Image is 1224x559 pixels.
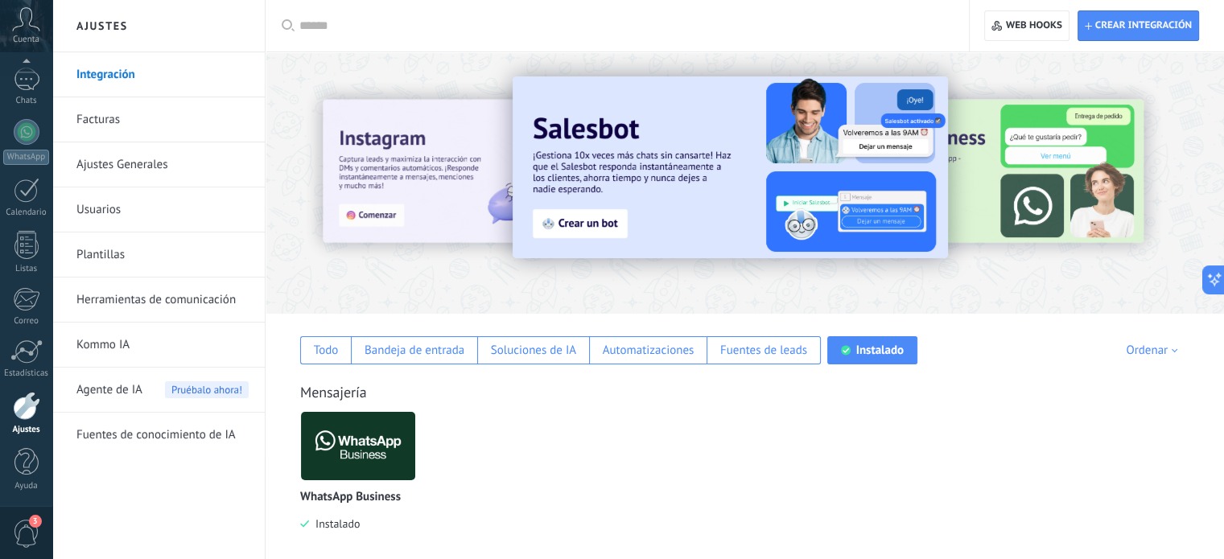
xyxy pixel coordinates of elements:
a: Kommo IA [76,323,249,368]
div: Calendario [3,208,50,218]
span: 3 [29,515,42,528]
a: Fuentes de conocimiento de IA [76,413,249,458]
img: Slide 3 [801,100,1144,243]
a: Mensajería [300,383,367,401]
a: Integración [76,52,249,97]
span: Crear integración [1095,19,1192,32]
div: Ordenar [1126,343,1183,358]
div: Listas [3,264,50,274]
img: Slide 2 [513,76,948,258]
button: Crear integración [1078,10,1199,41]
p: WhatsApp Business [300,491,401,504]
div: Instalado [856,343,904,358]
img: Slide 1 [323,100,666,243]
span: Instalado [309,516,360,531]
div: WhatsApp Business [300,411,428,555]
li: Ajustes Generales [52,142,265,187]
a: Herramientas de comunicación [76,277,249,323]
a: Usuarios [76,187,249,232]
div: Todo [314,343,339,358]
div: WhatsApp [3,150,49,165]
div: Ayuda [3,481,50,491]
div: Soluciones de IA [491,343,576,358]
li: Fuentes de conocimiento de IA [52,413,265,457]
div: Fuentes de leads [720,343,807,358]
li: Plantillas [52,232,265,277]
div: Estadísticas [3,368,50,379]
li: Usuarios [52,187,265,232]
a: Plantillas [76,232,249,277]
div: Chats [3,96,50,106]
div: Correo [3,316,50,327]
span: Pruébalo ahora! [165,381,249,398]
a: Facturas [76,97,249,142]
a: Agente de IAPruébalo ahora! [76,368,249,413]
li: Agente de IA [52,368,265,413]
img: logo_main.png [301,407,415,485]
span: Cuenta [13,35,39,45]
button: Web hooks [984,10,1069,41]
li: Integración [52,52,265,97]
div: Ajustes [3,425,50,435]
li: Herramientas de comunicación [52,277,265,323]
li: Facturas [52,97,265,142]
a: Ajustes Generales [76,142,249,187]
li: Kommo IA [52,323,265,368]
span: Agente de IA [76,368,142,413]
span: Web hooks [1006,19,1062,32]
div: Automatizaciones [603,343,694,358]
div: Bandeja de entrada [365,343,464,358]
